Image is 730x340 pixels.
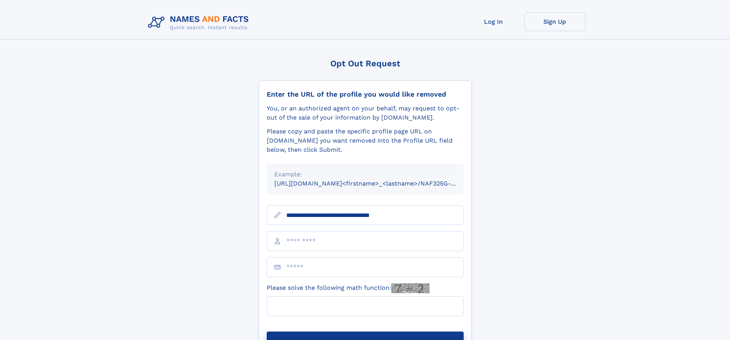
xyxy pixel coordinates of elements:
div: Example: [274,170,456,179]
div: Please copy and paste the specific profile page URL on [DOMAIN_NAME] you want removed into the Pr... [267,127,464,154]
div: Enter the URL of the profile you would like removed [267,90,464,99]
label: Please solve the following math function: [267,283,430,293]
img: Logo Names and Facts [145,12,255,33]
div: Opt Out Request [259,59,472,68]
a: Sign Up [524,12,586,31]
div: You, or an authorized agent on your behalf, may request to opt-out of the sale of your informatio... [267,104,464,122]
a: Log In [463,12,524,31]
small: [URL][DOMAIN_NAME]<firstname>_<lastname>/NAF325G-xxxxxxxx [274,180,478,187]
